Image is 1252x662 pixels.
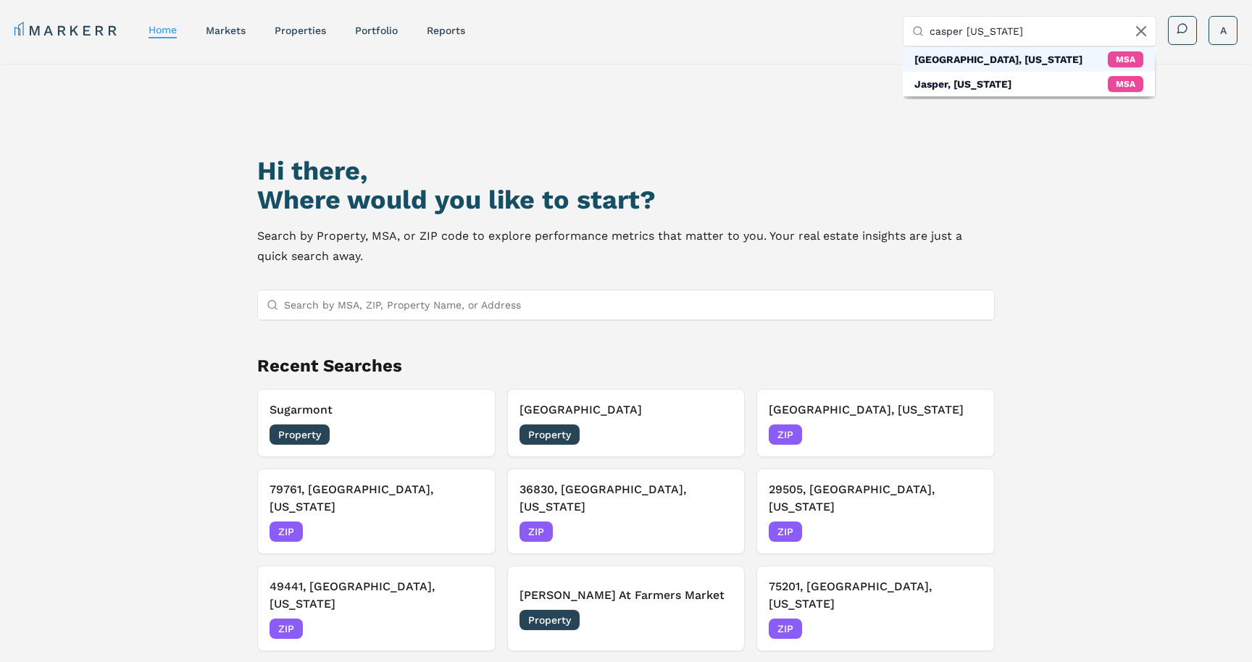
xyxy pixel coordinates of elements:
button: SugarmontProperty[DATE] [257,389,496,457]
a: Portfolio [355,25,398,36]
span: [DATE] [700,613,733,627]
span: A [1220,23,1227,38]
button: [GEOGRAPHIC_DATA]Property[DATE] [507,389,746,457]
a: properties [275,25,326,36]
button: 49441, [GEOGRAPHIC_DATA], [US_STATE]ZIP[DATE] [257,566,496,651]
div: MSA: Jasper, New York [903,72,1155,96]
span: ZIP [769,521,802,542]
span: ZIP [769,619,802,639]
div: [GEOGRAPHIC_DATA], [US_STATE] [914,52,1082,67]
h3: 75201, [GEOGRAPHIC_DATA], [US_STATE] [769,578,982,613]
h3: 29505, [GEOGRAPHIC_DATA], [US_STATE] [769,481,982,516]
button: [PERSON_NAME] At Farmers MarketProperty[DATE] [507,566,746,651]
span: [DATE] [700,427,733,442]
h2: Where would you like to start? [257,185,995,214]
div: MSA [1108,51,1143,67]
span: Property [519,610,580,630]
div: Suggestions [903,47,1155,96]
h3: 79761, [GEOGRAPHIC_DATA], [US_STATE] [270,481,483,516]
a: markets [206,25,246,36]
h3: 49441, [GEOGRAPHIC_DATA], [US_STATE] [270,578,483,613]
a: MARKERR [14,20,120,41]
h1: Hi there, [257,156,995,185]
span: ZIP [769,424,802,445]
span: [DATE] [451,524,483,539]
span: [DATE] [700,524,733,539]
button: 75201, [GEOGRAPHIC_DATA], [US_STATE]ZIP[DATE] [756,566,995,651]
h3: Sugarmont [270,401,483,419]
h3: [GEOGRAPHIC_DATA] [519,401,733,419]
span: [DATE] [950,524,982,539]
button: 29505, [GEOGRAPHIC_DATA], [US_STATE]ZIP[DATE] [756,469,995,554]
input: Search by MSA, ZIP, Property Name, or Address [284,290,985,319]
button: 36830, [GEOGRAPHIC_DATA], [US_STATE]ZIP[DATE] [507,469,746,554]
div: MSA [1108,76,1143,92]
h2: Recent Searches [257,354,995,377]
input: Search by MSA, ZIP, Property Name, or Address [930,17,1147,46]
h3: [PERSON_NAME] At Farmers Market [519,587,733,604]
button: [GEOGRAPHIC_DATA], [US_STATE]ZIP[DATE] [756,389,995,457]
div: MSA: Casper, Wyoming [903,47,1155,72]
span: [DATE] [950,427,982,442]
a: home [149,24,177,35]
span: ZIP [270,521,303,542]
div: Jasper, [US_STATE] [914,77,1011,91]
span: Property [270,424,330,445]
h3: 36830, [GEOGRAPHIC_DATA], [US_STATE] [519,481,733,516]
span: [DATE] [451,621,483,636]
span: ZIP [270,619,303,639]
button: 79761, [GEOGRAPHIC_DATA], [US_STATE]ZIP[DATE] [257,469,496,554]
span: [DATE] [950,621,982,636]
h3: [GEOGRAPHIC_DATA], [US_STATE] [769,401,982,419]
span: ZIP [519,521,553,542]
span: Property [519,424,580,445]
a: reports [427,25,465,36]
span: [DATE] [451,427,483,442]
p: Search by Property, MSA, or ZIP code to explore performance metrics that matter to you. Your real... [257,226,995,267]
button: A [1209,16,1238,45]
